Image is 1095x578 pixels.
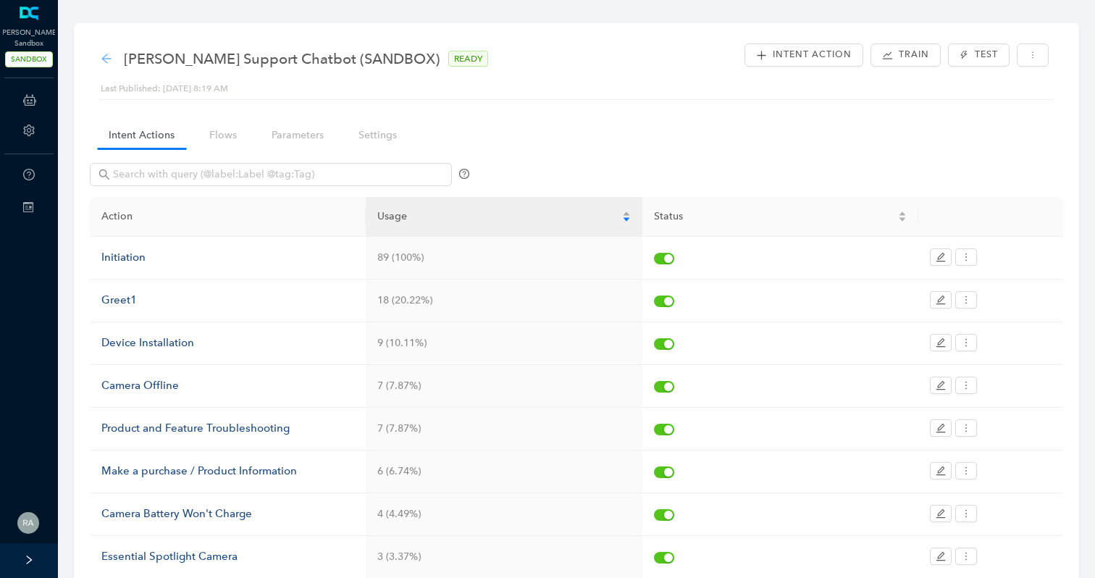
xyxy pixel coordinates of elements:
[955,334,977,351] button: more
[930,419,952,437] button: edit
[377,506,630,522] div: 4 (4.49%)
[101,548,354,566] div: Essential Spotlight Camera
[101,506,354,523] div: Camera Battery Won't Charge
[870,43,941,67] button: stock Train
[961,380,971,390] span: more
[936,551,946,561] span: edit
[948,43,1009,67] button: thunderboltTest
[377,421,630,437] div: 7 (7.87%)
[975,48,998,62] span: Test
[936,508,946,519] span: edit
[377,250,630,266] div: 89 (100%)
[198,122,248,148] a: Flows
[955,377,977,394] button: more
[930,248,952,266] button: edit
[5,51,53,67] span: SANDBOX
[101,249,354,267] div: Initiation
[930,548,952,565] button: edit
[961,295,971,305] span: more
[899,48,929,62] span: Train
[101,292,354,309] div: Greet1
[377,464,630,479] div: 6 (6.74%)
[448,51,488,67] span: READY
[955,505,977,522] button: more
[930,291,952,309] button: edit
[961,508,971,519] span: more
[773,48,852,62] span: Intent Action
[930,334,952,351] button: edit
[23,169,35,180] span: question-circle
[961,466,971,476] span: more
[744,43,863,67] button: plusIntent Action
[756,50,767,61] span: plus
[347,122,408,148] a: Settings
[98,169,110,180] span: search
[961,551,971,561] span: more
[260,122,335,148] a: Parameters
[936,295,946,305] span: edit
[17,512,39,534] img: 3a0d81781631c7f0db06c02ba2b4ee6b
[90,197,366,237] th: Action
[936,252,946,262] span: edit
[23,125,35,136] span: setting
[936,338,946,348] span: edit
[377,335,630,351] div: 9 (10.11%)
[101,82,1052,96] div: Last Published: [DATE] 8:19 AM
[955,248,977,266] button: more
[101,53,112,64] span: arrow-left
[936,380,946,390] span: edit
[882,50,893,61] span: stock
[459,169,469,179] span: question-circle
[960,51,968,59] span: thunderbolt
[955,548,977,565] button: more
[930,505,952,522] button: edit
[955,462,977,479] button: more
[961,252,971,262] span: more
[930,377,952,394] button: edit
[101,335,354,352] div: Device Installation
[377,293,630,309] div: 18 (20.22%)
[377,549,630,565] div: 3 (3.37%)
[654,209,895,225] span: Status
[101,420,354,437] div: Product and Feature Troubleshooting
[377,378,630,394] div: 7 (7.87%)
[101,377,354,395] div: Camera Offline
[377,210,407,222] span: Usage
[642,197,918,237] th: Status
[955,419,977,437] button: more
[961,338,971,348] span: more
[955,291,977,309] button: more
[97,122,186,148] a: Intent Actions
[1017,43,1049,67] button: more
[113,167,432,183] input: Search with query (@label:Label @tag:Tag)
[101,53,112,65] div: back
[936,466,946,476] span: edit
[936,423,946,433] span: edit
[101,463,354,480] div: Make a purchase / Product Information
[124,47,440,70] span: Arlo Support Chatbot (SANDBOX)
[1028,51,1037,59] span: more
[961,423,971,433] span: more
[930,462,952,479] button: edit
